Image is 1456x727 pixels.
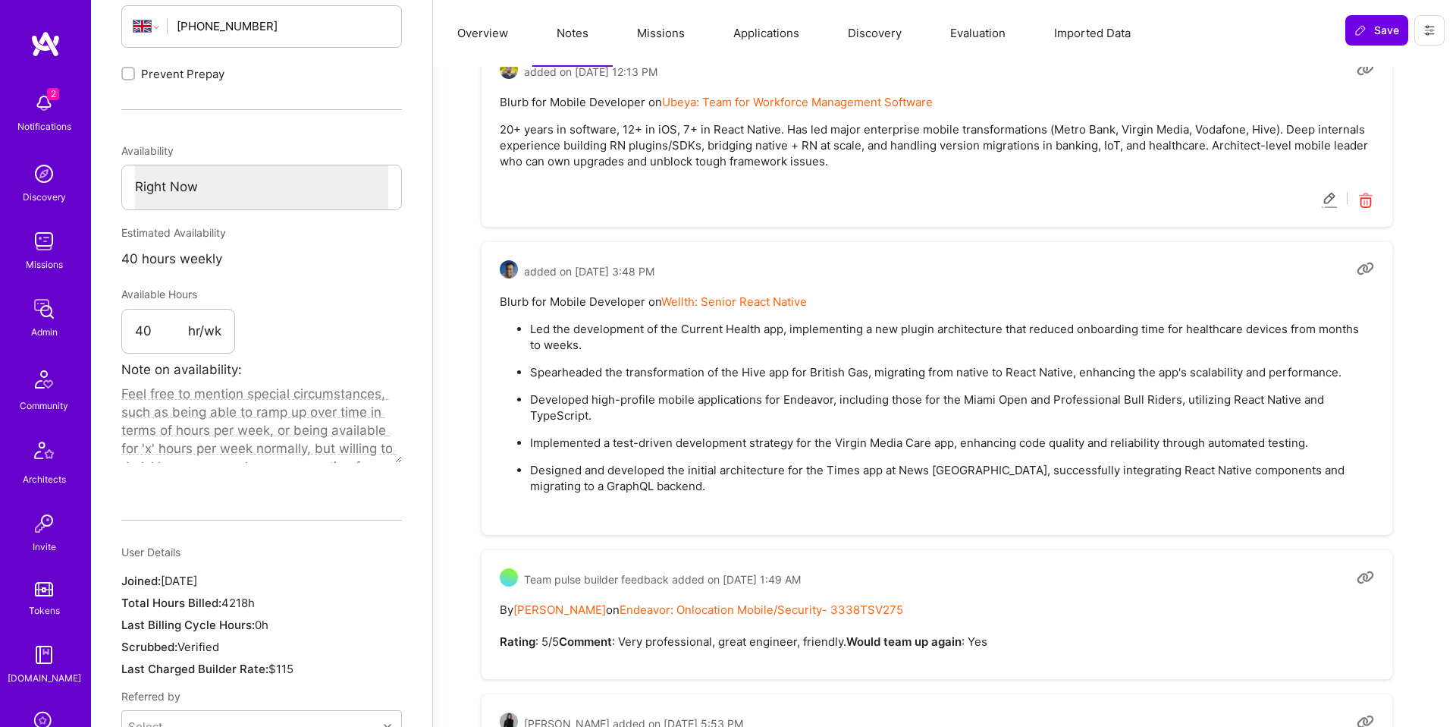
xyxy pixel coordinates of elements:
[530,435,1374,451] p: Implemented a test-driven development strategy for the Virgin Media Care app, enhancing code qual...
[121,281,235,308] div: Available Hours
[268,662,293,676] span: $115
[29,88,59,118] img: bell
[29,226,59,256] img: teamwork
[29,159,59,189] img: discovery
[513,603,606,617] a: [PERSON_NAME]
[29,508,59,539] img: Invite
[559,634,612,649] strong: Comment
[1357,61,1374,78] i: Copy link
[121,683,402,710] div: Referred by
[33,539,56,555] div: Invite
[1357,568,1374,586] i: Copy link
[846,634,962,649] strong: Would team up again
[141,66,224,82] span: Prevent Prepay
[1321,192,1338,209] i: Edit
[188,323,221,341] span: hr/wk
[661,294,807,309] a: Wellth: Senior React Native
[31,324,58,340] div: Admin
[121,662,268,676] span: Last Charged Builder Rate:
[177,640,219,654] span: Verified
[23,471,66,487] div: Architects
[1357,192,1374,209] i: Delete
[530,462,1374,494] p: Designed and developed the initial architecture for the Times app at News [GEOGRAPHIC_DATA], succ...
[121,596,221,610] span: Total Hours Billed:
[17,118,71,134] div: Notifications
[35,582,53,596] img: tokens
[500,634,535,649] strong: Rating
[530,392,1374,423] p: Developed high-profile mobile applications for Endeavor, including those for the Miami Open and P...
[121,247,402,272] div: 40 hours weekly
[500,94,1374,181] pre: Blurb for Mobile Developer on
[500,602,1374,650] pre: By on : 5/5 : Very professional, great engineer, friendly. : Yes
[524,64,657,80] span: added on [DATE] 12:13 PM
[221,596,255,610] span: 4218h
[121,640,177,654] span: Scrubbed:
[20,398,68,414] div: Community
[26,435,62,471] img: Architects
[30,30,61,58] img: logo
[524,571,801,587] span: Team pulse builder feedback added on [DATE] 1:49 AM
[121,357,242,382] label: Note on availability:
[121,539,402,566] div: User Details
[1357,260,1374,278] i: Copy link
[26,361,62,398] img: Community
[161,574,197,588] span: [DATE]
[500,294,1374,505] pre: Blurb for Mobile Developer on
[29,640,59,670] img: guide book
[121,219,402,247] div: Estimated Availability
[135,310,188,354] input: XX
[29,294,59,324] img: admin teamwork
[177,7,390,46] input: +1 (000) 000-0000
[121,574,161,588] span: Joined:
[121,137,402,165] div: Availability
[500,121,1374,169] p: 20+ years in software, 12+ in iOS, 7+ in React Native. Has led major enterprise mobile transforma...
[8,670,81,686] div: [DOMAIN_NAME]
[23,189,66,205] div: Discovery
[1345,15,1408,46] button: Save
[662,95,933,109] a: Ubeya: Team for Workforce Management Software
[620,603,903,617] a: Endeavor: Onlocation Mobile/Security- 3338TSV275
[121,618,255,632] span: Last Billing Cycle Hours:
[500,61,518,79] img: User Avatar
[500,260,518,282] a: User Avatar
[1354,23,1399,38] span: Save
[47,88,59,100] span: 2
[524,263,654,279] span: added on [DATE] 3:48 PM
[255,618,268,632] span: 0h
[500,260,518,279] img: User Avatar
[530,364,1374,380] p: Spearheaded the transformation of the Hive app for British Gas, migrating from native to React Na...
[500,61,518,83] a: User Avatar
[530,321,1374,353] p: Led the development of the Current Health app, implementing a new plugin architecture that reduce...
[26,256,63,272] div: Missions
[29,603,60,618] div: Tokens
